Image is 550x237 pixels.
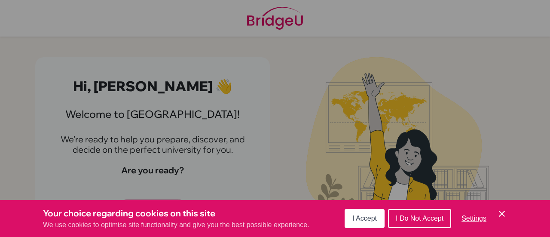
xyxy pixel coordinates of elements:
span: Settings [461,215,486,222]
p: We use cookies to optimise site functionality and give you the best possible experience. [43,220,309,230]
button: Save and close [497,209,507,219]
button: I Accept [345,209,385,228]
button: Settings [455,210,493,227]
h3: Your choice regarding cookies on this site [43,207,309,220]
button: I Do Not Accept [388,209,451,228]
span: I Accept [352,215,377,222]
span: I Do Not Accept [396,215,443,222]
